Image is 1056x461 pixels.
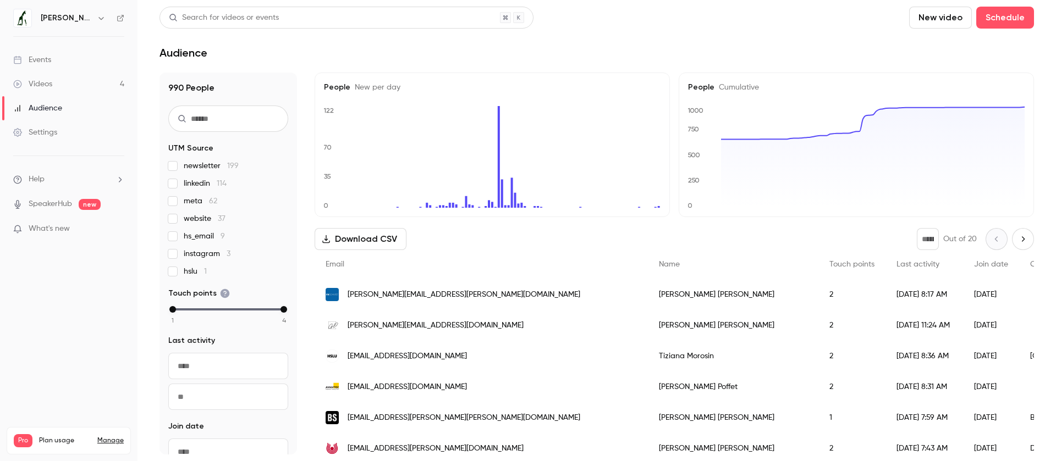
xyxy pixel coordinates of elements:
[818,371,886,402] div: 2
[184,178,227,189] span: linkedin
[963,279,1019,310] div: [DATE]
[348,381,467,393] span: [EMAIL_ADDRESS][DOMAIN_NAME]
[168,288,230,299] span: Touch points
[886,279,963,310] div: [DATE] 8:17 AM
[218,215,226,223] span: 37
[1012,228,1034,250] button: Next page
[169,12,279,24] div: Search for videos or events
[688,82,1025,93] h5: People
[976,7,1034,29] button: Schedule
[168,421,204,432] span: Join date
[963,341,1019,371] div: [DATE]
[227,162,239,170] span: 199
[13,79,52,90] div: Videos
[14,9,31,27] img: Jung von Matt IMPACT
[79,199,101,210] span: new
[818,341,886,371] div: 2
[184,231,225,242] span: hs_email
[324,173,331,180] text: 35
[326,288,339,301] img: fhschweiz.ch
[221,232,225,240] span: 9
[886,402,963,433] div: [DATE] 7:59 AM
[687,202,692,209] text: 0
[41,13,92,24] h6: [PERSON_NAME] von [PERSON_NAME] IMPACT
[818,310,886,341] div: 2
[14,434,32,447] span: Pro
[168,81,288,95] h1: 990 People
[818,402,886,433] div: 1
[280,306,287,313] div: max
[315,228,406,250] button: Download CSV
[13,174,124,185] li: help-dropdown-opener
[963,371,1019,402] div: [DATE]
[963,402,1019,433] div: [DATE]
[184,266,207,277] span: hslu
[324,82,661,93] h5: People
[350,84,400,91] span: New per day
[648,279,818,310] div: [PERSON_NAME] [PERSON_NAME]
[687,125,699,133] text: 750
[909,7,972,29] button: New video
[184,196,217,207] span: meta
[184,248,230,259] span: instagram
[648,371,818,402] div: [PERSON_NAME] Poffet
[326,442,339,455] img: wala.ch
[217,180,227,187] span: 114
[963,310,1019,341] div: [DATE]
[39,436,91,445] span: Plan usage
[326,260,344,268] span: Email
[13,103,62,114] div: Audience
[659,260,680,268] span: Name
[348,443,524,454] span: [EMAIL_ADDRESS][PERSON_NAME][DOMAIN_NAME]
[687,107,703,114] text: 1000
[886,371,963,402] div: [DATE] 8:31 AM
[282,315,286,325] span: 4
[348,351,467,362] span: [EMAIL_ADDRESS][DOMAIN_NAME]
[886,310,963,341] div: [DATE] 11:24 AM
[29,174,45,185] span: Help
[29,223,70,235] span: What's new
[326,349,339,363] img: hslu.ch
[172,315,174,325] span: 1
[818,279,886,310] div: 2
[204,268,207,275] span: 1
[326,411,339,424] img: burki-scherer.ch
[714,84,759,91] span: Cumulative
[897,260,939,268] span: Last activity
[168,143,213,154] span: UTM Source
[227,250,230,258] span: 3
[323,202,328,209] text: 0
[209,197,217,205] span: 62
[348,320,524,331] span: [PERSON_NAME][EMAIL_ADDRESS][DOMAIN_NAME]
[13,54,51,65] div: Events
[169,306,176,313] div: min
[326,319,339,332] img: godigitally.ch
[348,289,580,301] span: [PERSON_NAME][EMAIL_ADDRESS][PERSON_NAME][DOMAIN_NAME]
[326,380,339,393] img: avantec.ch
[323,143,332,151] text: 70
[323,107,334,114] text: 122
[184,160,239,171] span: newsletter
[829,260,875,268] span: Touch points
[13,127,57,138] div: Settings
[688,176,700,184] text: 250
[159,46,207,59] h1: Audience
[943,234,977,245] p: Out of 20
[97,436,124,445] a: Manage
[29,198,72,210] a: SpeakerHub
[168,335,215,346] span: Last activity
[184,213,226,224] span: website
[648,341,818,371] div: Tiziana Morosin
[648,310,818,341] div: [PERSON_NAME] [PERSON_NAME]
[687,151,700,159] text: 500
[974,260,1008,268] span: Join date
[648,402,818,433] div: [PERSON_NAME] [PERSON_NAME]
[886,341,963,371] div: [DATE] 8:36 AM
[348,412,580,424] span: [EMAIL_ADDRESS][PERSON_NAME][PERSON_NAME][DOMAIN_NAME]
